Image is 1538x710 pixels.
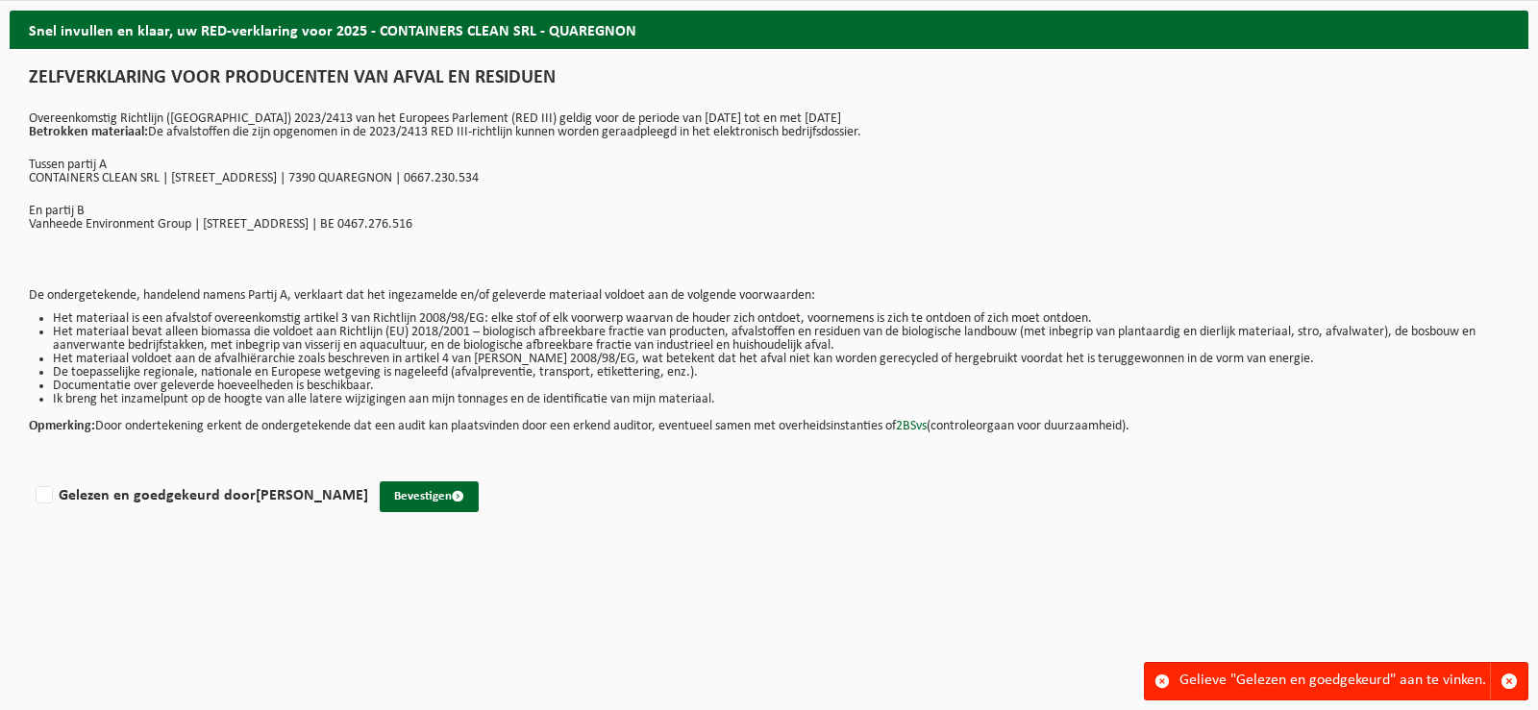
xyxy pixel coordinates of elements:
p: En partij B [29,205,1509,218]
a: 2BSvs [896,419,927,433]
h1: ZELFVERKLARING VOOR PRODUCENTEN VAN AFVAL EN RESIDUEN [29,68,1509,98]
li: Het materiaal is een afvalstof overeenkomstig artikel 3 van Richtlijn 2008/98/EG: elke stof of el... [53,312,1509,326]
p: De ondergetekende, handelend namens Partij A, verklaart dat het ingezamelde en/of geleverde mater... [29,289,1509,303]
iframe: chat widget [10,668,321,710]
h2: Snel invullen en klaar, uw RED-verklaring voor 2025 - CONTAINERS CLEAN SRL - QUAREGNON [10,11,1528,48]
li: De toepasselijke regionale, nationale en Europese wetgeving is nageleefd (afvalpreventie, transpo... [53,366,1509,379]
strong: Opmerking: [29,419,95,433]
div: Gelieve "Gelezen en goedgekeurd" aan te vinken. [1179,663,1490,699]
strong: [PERSON_NAME] [256,488,368,503]
button: Bevestigen [380,481,479,512]
li: Het materiaal voldoet aan de afvalhiërarchie zoals beschreven in artikel 4 van [PERSON_NAME] 2008... [53,353,1509,366]
p: Tussen partij A [29,159,1509,172]
strong: Betrokken materiaal: [29,125,148,139]
li: Documentatie over geleverde hoeveelheden is beschikbaar. [53,379,1509,393]
p: Overeenkomstig Richtlijn ([GEOGRAPHIC_DATA]) 2023/2413 van het Europees Parlement (RED III) geldi... [29,112,1509,139]
label: Gelezen en goedgekeurd door [32,481,368,510]
p: CONTAINERS CLEAN SRL | [STREET_ADDRESS] | 7390 QUAREGNON | 0667.230.534 [29,172,1509,185]
p: Door ondertekening erkent de ondergetekende dat een audit kan plaatsvinden door een erkend audito... [29,406,1509,433]
li: Het materiaal bevat alleen biomassa die voldoet aan Richtlijn (EU) 2018/2001 – biologisch afbreek... [53,326,1509,353]
p: Vanheede Environment Group | [STREET_ADDRESS] | BE 0467.276.516 [29,218,1509,232]
li: Ik breng het inzamelpunt op de hoogte van alle latere wijzigingen aan mijn tonnages en de identif... [53,393,1509,406]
